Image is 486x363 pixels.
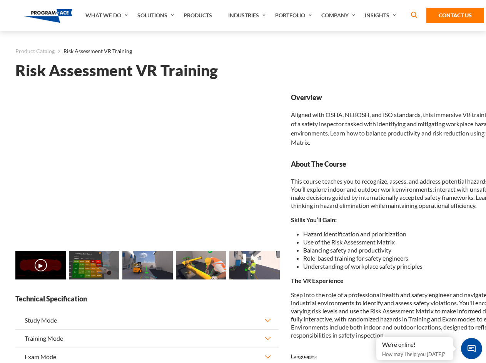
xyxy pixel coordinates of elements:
[15,46,55,56] a: Product Catalog
[69,251,119,279] img: Risk Assessment VR Training - Preview 1
[24,9,73,23] img: Program-Ace
[15,311,279,329] button: Study Mode
[35,259,47,271] button: ▶
[15,251,66,279] img: Risk Assessment VR Training - Video 0
[176,251,226,279] img: Risk Assessment VR Training - Preview 3
[382,350,448,359] p: How may I help you [DATE]?
[122,251,173,279] img: Risk Assessment VR Training - Preview 2
[15,93,279,241] iframe: Risk Assessment VR Training - Video 0
[55,46,132,56] li: Risk Assessment VR Training
[426,8,484,23] a: Contact Us
[15,294,279,304] strong: Technical Specification
[15,330,279,347] button: Training Mode
[291,353,317,360] strong: Languages:
[461,338,482,359] span: Chat Widget
[382,341,448,349] div: We're online!
[229,251,280,279] img: Risk Assessment VR Training - Preview 4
